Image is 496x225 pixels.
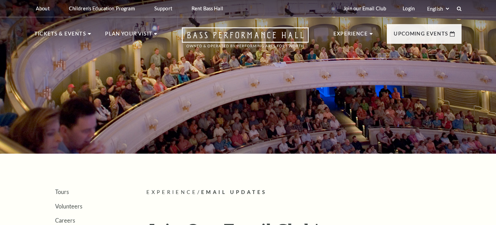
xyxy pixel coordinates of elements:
select: Select: [426,6,450,12]
p: Experience [333,30,368,42]
p: Plan Your Visit [105,30,152,42]
span: Email Updates [201,189,267,195]
p: / [146,188,462,197]
p: Rent Bass Hall [192,6,223,11]
span: Experience [146,189,197,195]
a: Tours [55,188,69,195]
p: About [36,6,50,11]
a: Careers [55,217,75,224]
p: Support [154,6,172,11]
p: Tickets & Events [34,30,86,42]
p: Children's Education Program [69,6,135,11]
a: Volunteers [55,203,82,209]
p: Upcoming Events [394,30,448,42]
